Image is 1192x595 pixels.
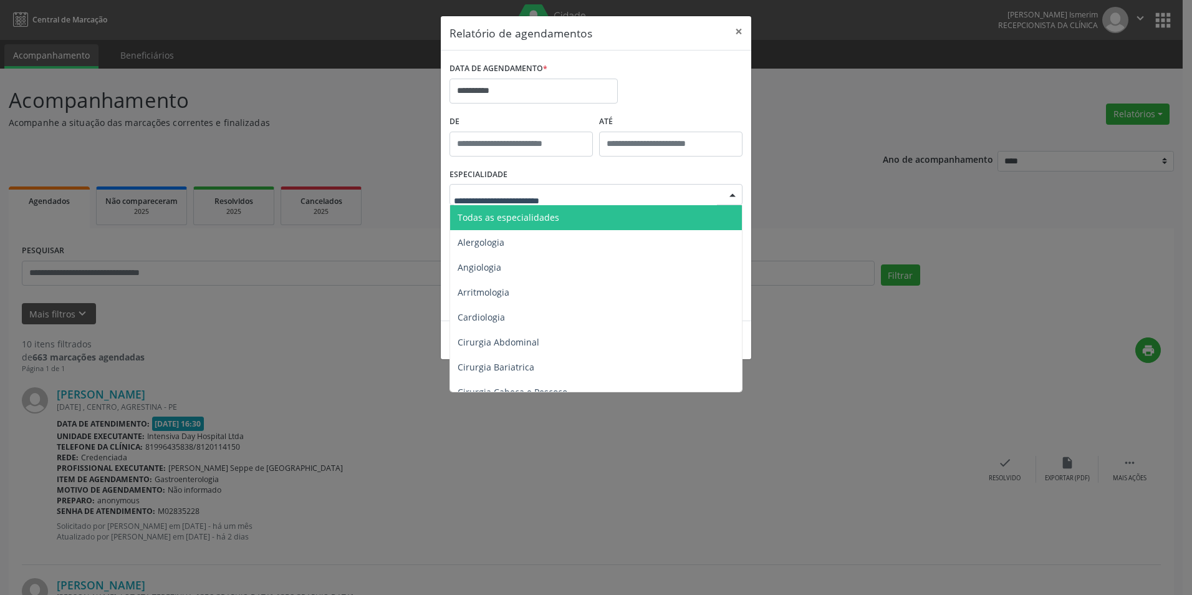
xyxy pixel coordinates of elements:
[458,286,509,298] span: Arritmologia
[599,112,743,132] label: ATÉ
[458,236,504,248] span: Alergologia
[458,311,505,323] span: Cardiologia
[458,336,539,348] span: Cirurgia Abdominal
[458,386,567,398] span: Cirurgia Cabeça e Pescoço
[449,25,592,41] h5: Relatório de agendamentos
[449,165,507,185] label: ESPECIALIDADE
[726,16,751,47] button: Close
[458,361,534,373] span: Cirurgia Bariatrica
[458,261,501,273] span: Angiologia
[458,211,559,223] span: Todas as especialidades
[449,112,593,132] label: De
[449,59,547,79] label: DATA DE AGENDAMENTO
